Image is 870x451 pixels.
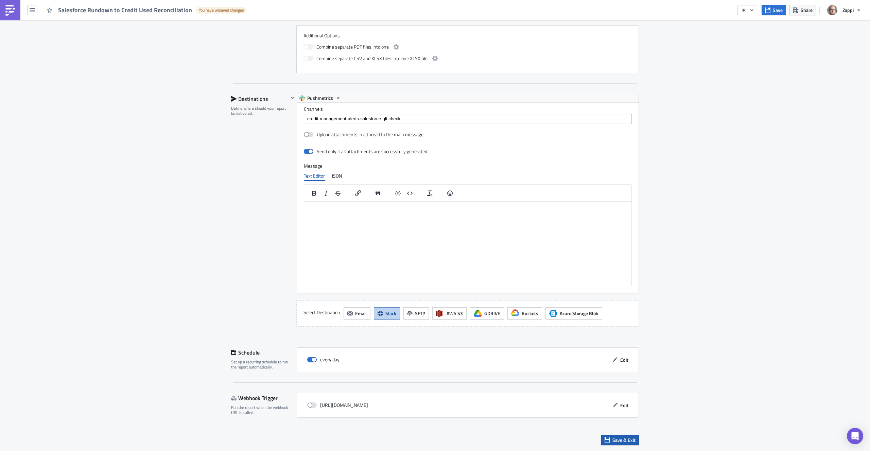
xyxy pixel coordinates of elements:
[392,188,404,198] button: Insert code line
[424,188,436,198] button: Clear formatting
[826,4,838,16] img: Avatar
[601,435,639,445] button: Save & Exit
[560,310,598,317] span: Azure Storage Blob
[355,310,367,317] span: Email
[404,188,416,198] button: Insert code block
[231,405,292,415] div: Run the report when the webhook URL is called.
[823,3,865,18] button: Zappi
[470,307,504,320] button: GDRIVE
[5,5,16,16] img: PushMetrics
[304,202,631,286] iframe: Rich Text Area
[432,307,467,320] button: AWS S3
[297,94,343,102] button: Pushmetrics
[332,188,344,198] button: Strikethrough
[231,393,297,403] div: Webhook Trigger
[762,5,786,15] button: Save
[344,307,370,320] button: Email
[231,359,292,370] div: Set up a recurring schedule to run the report automatically.
[316,43,389,51] span: Combine separate PDF files into one
[231,94,289,104] div: Destinations
[620,402,628,409] span: Edit
[231,347,297,358] div: Schedule
[549,309,557,318] span: Azure Storage Blob
[545,307,602,320] button: Azure Storage BlobAzure Storage Blob
[609,355,632,365] button: Edit
[304,131,423,138] label: Upload attachments in a thread to the main message
[317,148,428,155] div: Send only if all attachments are successfully generated.
[372,188,384,198] button: Blockquote
[307,355,340,365] div: every day
[320,188,332,198] button: Italic
[308,188,320,198] button: Bold
[332,171,342,181] div: JSON
[289,94,297,102] button: Hide content
[304,171,325,181] div: Text Editor
[304,163,632,169] label: Message
[199,7,244,13] span: You have unsaved changes
[507,307,542,320] button: Buckets
[773,6,783,14] span: Save
[403,307,429,320] button: SFTP
[352,188,364,198] button: Insert/edit link
[612,436,636,444] span: Save & Exit
[374,307,400,320] button: Slack
[484,310,500,317] span: GDRIVE
[231,106,289,116] div: Define where should your report be delivered.
[842,6,854,14] span: Zappi
[444,188,456,198] button: Emojis
[447,310,463,317] span: AWS S3
[307,94,333,102] span: Pushmetrics
[847,428,863,444] div: Open Intercom Messenger
[789,5,816,15] button: Share
[316,54,428,62] span: Combine separate CSV and XLSX files into one XLSX file
[801,6,813,14] span: Share
[522,310,538,317] span: Buckets
[620,356,628,363] span: Edit
[609,400,632,411] button: Edit
[385,310,396,317] span: Slack
[415,310,425,317] span: SFTP
[306,115,629,122] input: Select Slack channel
[303,307,340,318] label: Select Destination
[303,33,632,39] label: Additional Options
[58,6,193,14] span: Salesforce Rundown to Credit Used Reconciliation
[304,106,632,112] label: Channels
[307,400,368,410] div: [URL][DOMAIN_NAME]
